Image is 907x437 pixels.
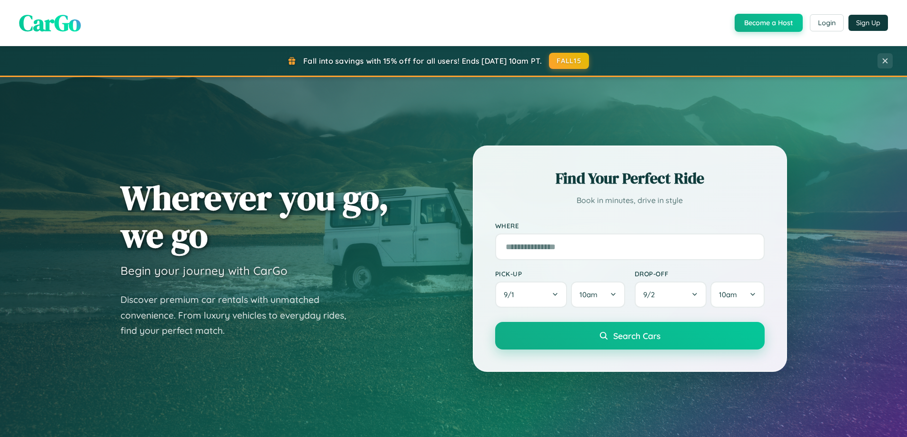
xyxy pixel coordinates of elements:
[495,270,625,278] label: Pick-up
[19,7,81,39] span: CarGo
[495,322,765,350] button: Search Cars
[495,168,765,189] h2: Find Your Perfect Ride
[571,282,625,308] button: 10am
[735,14,803,32] button: Become a Host
[579,290,598,299] span: 10am
[635,282,707,308] button: 9/2
[495,194,765,207] p: Book in minutes, drive in style
[613,330,660,341] span: Search Cars
[549,53,589,69] button: FALL15
[504,290,519,299] span: 9 / 1
[710,282,764,308] button: 10am
[495,282,568,308] button: 9/1
[120,292,359,339] p: Discover premium car rentals with unmatched convenience. From luxury vehicles to everyday rides, ...
[303,56,542,66] span: Fall into savings with 15% off for all users! Ends [DATE] 10am PT.
[120,263,288,278] h3: Begin your journey with CarGo
[719,290,737,299] span: 10am
[643,290,659,299] span: 9 / 2
[120,179,389,254] h1: Wherever you go, we go
[810,14,844,31] button: Login
[495,222,765,230] label: Where
[848,15,888,31] button: Sign Up
[635,270,765,278] label: Drop-off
